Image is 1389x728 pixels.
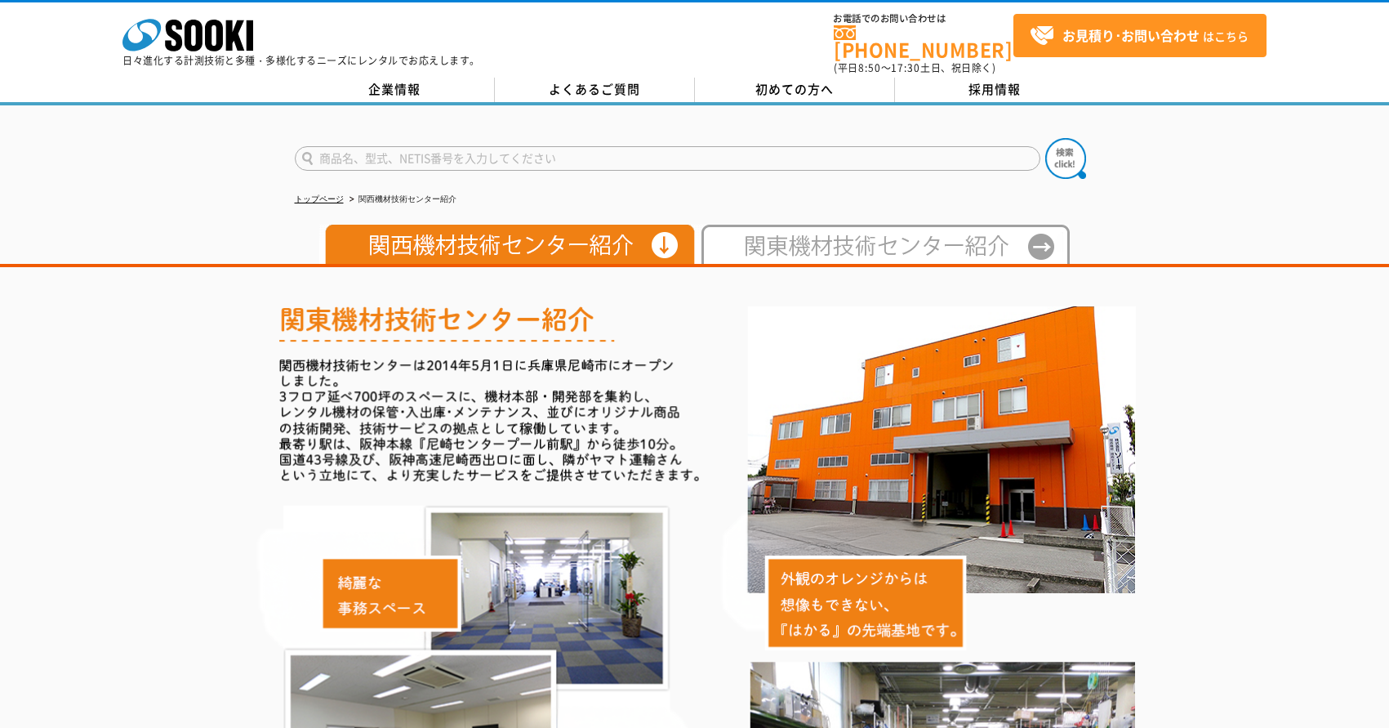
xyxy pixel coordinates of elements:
a: 初めての方へ [695,78,895,102]
a: 関西機材技術センター紹介 [319,248,695,261]
input: 商品名、型式、NETIS番号を入力してください [295,146,1040,171]
a: 採用情報 [895,78,1095,102]
img: 東日本テクニカルセンター紹介 [695,225,1070,264]
strong: お見積り･お問い合わせ [1062,25,1200,45]
a: よくあるご質問 [495,78,695,102]
span: (平日 ～ 土日、祝日除く) [834,60,995,75]
a: 東日本テクニカルセンター紹介 [695,248,1070,261]
a: お見積り･お問い合わせはこちら [1013,14,1267,57]
p: 日々進化する計測技術と多種・多様化するニーズにレンタルでお応えします。 [122,56,480,65]
span: 17:30 [891,60,920,75]
a: [PHONE_NUMBER] [834,25,1013,59]
img: btn_search.png [1045,138,1086,179]
img: 関西機材技術センター紹介 [319,225,695,264]
li: 関西機材技術センター紹介 [346,191,456,208]
a: 企業情報 [295,78,495,102]
span: お電話でのお問い合わせは [834,14,1013,24]
span: 8:50 [858,60,881,75]
a: トップページ [295,194,344,203]
span: はこちら [1030,24,1249,48]
span: 初めての方へ [755,80,834,98]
